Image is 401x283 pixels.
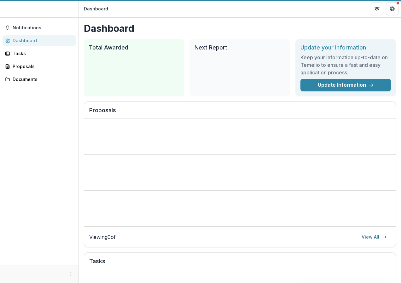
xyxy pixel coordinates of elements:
[195,44,285,51] h2: Next Report
[3,35,76,46] a: Dashboard
[371,3,383,15] button: Partners
[89,44,179,51] h2: Total Awarded
[13,76,71,83] div: Documents
[358,232,391,242] a: View All
[13,63,71,70] div: Proposals
[386,3,398,15] button: Get Help
[3,23,76,33] button: Notifications
[300,44,391,51] h2: Update your information
[3,74,76,84] a: Documents
[84,23,396,34] h1: Dashboard
[13,37,71,44] div: Dashboard
[81,4,111,13] nav: breadcrumb
[89,233,116,241] p: Viewing 0 of
[300,54,391,76] h3: Keep your information up-to-date on Temelio to ensure a fast and easy application process.
[89,107,391,119] h2: Proposals
[84,5,108,12] div: Dashboard
[3,61,76,72] a: Proposals
[300,79,391,91] a: Update Information
[89,258,391,270] h2: Tasks
[13,50,71,57] div: Tasks
[67,270,75,278] button: More
[3,48,76,59] a: Tasks
[13,25,73,31] span: Notifications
